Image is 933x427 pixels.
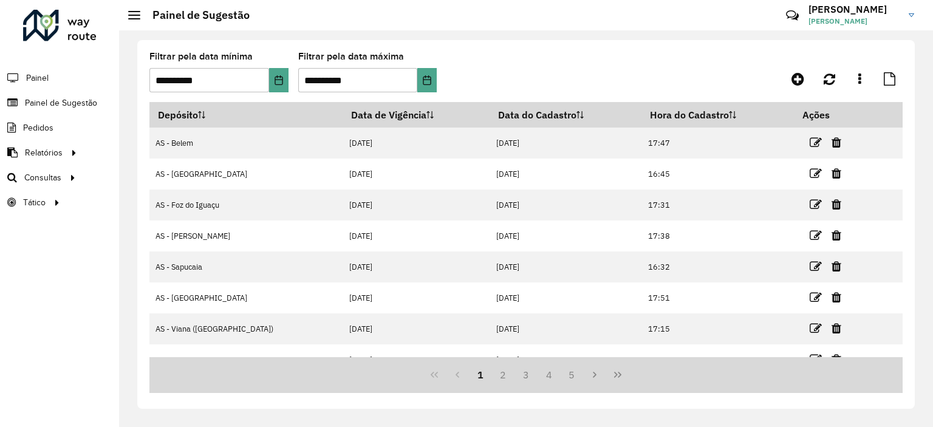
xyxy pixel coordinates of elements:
td: AS - [PERSON_NAME] [149,220,343,251]
th: Ações [794,102,867,128]
td: AS - Sapucaia [149,251,343,282]
h3: [PERSON_NAME] [808,4,900,15]
td: [DATE] [343,128,490,159]
td: [DATE] [490,282,641,313]
span: Painel de Sugestão [25,97,97,109]
button: 5 [561,363,584,386]
td: [DATE] [490,128,641,159]
a: Editar [810,258,822,275]
span: Consultas [24,171,61,184]
th: Data de Vigência [343,102,490,128]
span: Painel [26,72,49,84]
span: Relatórios [25,146,63,159]
td: [DATE] [490,344,641,375]
td: 17:15 [641,313,794,344]
th: Data do Cadastro [490,102,641,128]
h2: Painel de Sugestão [140,9,250,22]
td: CDD Agudos [149,344,343,375]
td: [DATE] [343,251,490,282]
button: 1 [469,363,492,386]
td: [DATE] [490,190,641,220]
a: Excluir [832,227,841,244]
td: AS - Viana ([GEOGRAPHIC_DATA]) [149,313,343,344]
td: 17:47 [641,128,794,159]
td: [DATE] [490,220,641,251]
td: 16:32 [641,251,794,282]
a: Excluir [832,289,841,306]
button: Next Page [583,363,606,386]
a: Editar [810,134,822,151]
td: [DATE] [343,159,490,190]
a: Excluir [832,351,841,367]
td: [DATE] [343,344,490,375]
td: [DATE] [490,159,641,190]
a: Contato Rápido [779,2,805,29]
button: Choose Date [417,68,437,92]
a: Editar [810,196,822,213]
td: [DATE] [343,313,490,344]
td: AS - [GEOGRAPHIC_DATA] [149,159,343,190]
a: Excluir [832,134,841,151]
button: 2 [491,363,514,386]
td: [DATE] [490,251,641,282]
td: [DATE] [343,282,490,313]
th: Hora do Cadastro [641,102,794,128]
span: Tático [23,196,46,209]
td: AS - Belem [149,128,343,159]
td: 17:51 [641,282,794,313]
a: Excluir [832,165,841,182]
label: Filtrar pela data máxima [298,49,404,64]
button: 3 [514,363,538,386]
span: [PERSON_NAME] [808,16,900,27]
td: 17:38 [641,220,794,251]
td: AS - Foz do Iguaçu [149,190,343,220]
button: 4 [538,363,561,386]
td: AS - [GEOGRAPHIC_DATA] [149,282,343,313]
th: Depósito [149,102,343,128]
td: [DATE] [343,190,490,220]
button: Last Page [606,363,629,386]
a: Excluir [832,320,841,336]
a: Excluir [832,196,841,213]
a: Excluir [832,258,841,275]
a: Editar [810,289,822,306]
a: Editar [810,351,822,367]
td: 17:31 [641,190,794,220]
a: Editar [810,227,822,244]
td: [DATE] [490,313,641,344]
td: 17:14 [641,344,794,375]
td: 16:45 [641,159,794,190]
a: Editar [810,320,822,336]
label: Filtrar pela data mínima [149,49,253,64]
span: Pedidos [23,121,53,134]
td: [DATE] [343,220,490,251]
a: Editar [810,165,822,182]
button: Choose Date [269,68,289,92]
